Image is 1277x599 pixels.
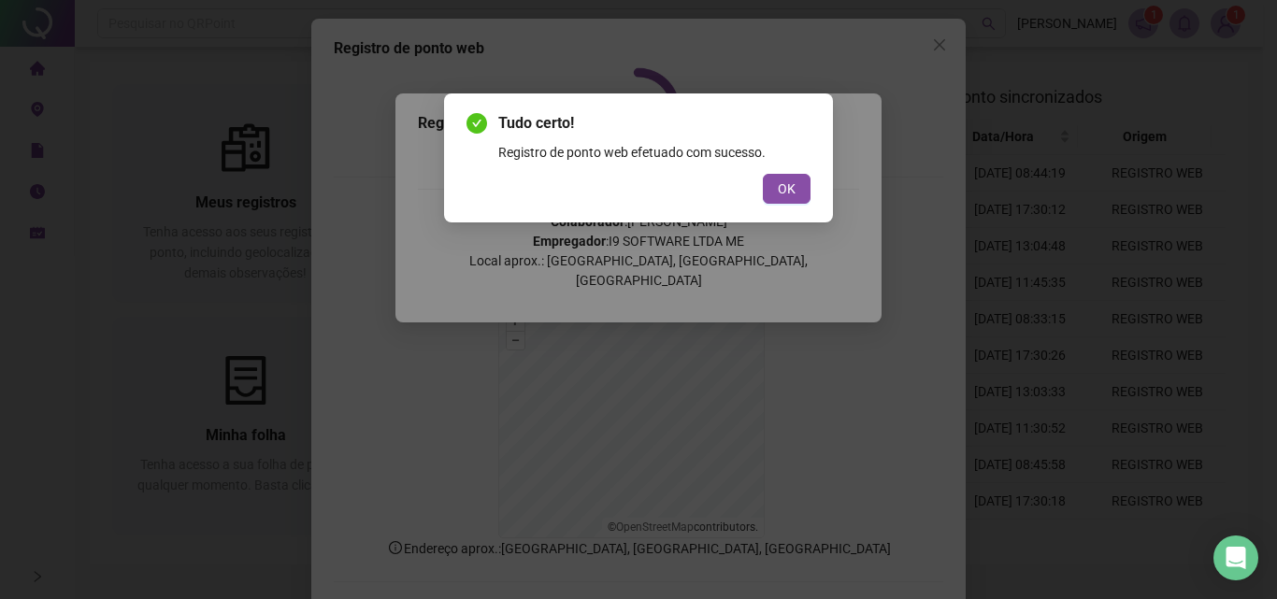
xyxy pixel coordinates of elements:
span: Tudo certo! [498,112,811,135]
span: check-circle [466,113,487,134]
div: Open Intercom Messenger [1213,535,1258,580]
div: Registro de ponto web efetuado com sucesso. [498,142,811,163]
button: OK [763,174,811,204]
span: OK [778,178,796,199]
